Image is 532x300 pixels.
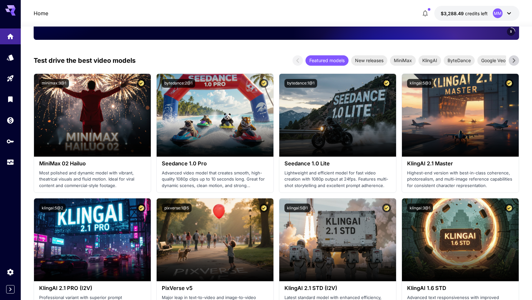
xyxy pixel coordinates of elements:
[418,55,441,66] div: KlingAI
[407,285,514,291] h3: KlingAI 1.6 STD
[34,9,48,17] nav: breadcrumb
[6,93,14,101] div: Library
[162,170,268,189] p: Advanced video model that creates smooth, high-quality 1080p clips up to 10 seconds long. Great f...
[465,11,488,16] span: credits left
[477,57,509,64] span: Google Veo
[390,55,416,66] div: MiniMax
[6,74,14,83] div: Playground
[39,285,146,291] h3: KlingAI 2.1 PRO (I2V)
[305,57,349,64] span: Featured models
[6,137,14,145] div: API Keys
[407,170,514,189] p: Highest-end version with best-in-class coherence, photorealism, and multi-image reference capabil...
[34,74,151,157] img: alt
[260,79,268,88] button: Certified Model – Vetted for best performance and includes a commercial license.
[402,74,519,157] img: alt
[162,285,268,291] h3: PixVerse v5
[6,116,14,124] div: Wallet
[279,198,396,281] img: alt
[6,53,14,61] div: Models
[260,204,268,212] button: Certified Model – Vetted for best performance and includes a commercial license.
[39,79,69,88] button: minimax:3@1
[510,29,512,34] span: 5
[34,56,136,65] p: Test drive the best video models
[157,74,273,157] img: alt
[505,204,514,212] button: Certified Model – Vetted for best performance and includes a commercial license.
[407,161,514,167] h3: KlingAI 2.1 Master
[162,161,268,167] h3: Seedance 1.0 Pro
[441,11,465,16] span: $3,288.49
[351,55,387,66] div: New releases
[382,79,391,88] button: Certified Model – Vetted for best performance and includes a commercial license.
[6,158,14,166] div: Usage
[162,79,195,88] button: bytedance:2@1
[402,198,519,281] img: alt
[279,74,396,157] img: alt
[162,204,192,212] button: pixverse:1@5
[137,79,146,88] button: Certified Model – Vetted for best performance and includes a commercial license.
[390,57,416,64] span: MiniMax
[6,30,14,39] div: Home
[284,285,391,291] h3: KlingAI 2.1 STD (I2V)
[34,198,151,281] img: alt
[6,285,15,294] button: Expand sidebar
[493,8,503,18] div: MM
[157,198,273,281] img: alt
[137,204,146,212] button: Certified Model – Vetted for best performance and includes a commercial license.
[39,170,146,189] p: Most polished and dynamic model with vibrant, theatrical visuals and fluid motion. Ideal for vira...
[444,57,475,64] span: ByteDance
[351,57,387,64] span: New releases
[39,161,146,167] h3: MiniMax 02 Hailuo
[305,55,349,66] div: Featured models
[505,79,514,88] button: Certified Model – Vetted for best performance and includes a commercial license.
[434,6,519,21] button: $3,288.49434MM
[382,204,391,212] button: Certified Model – Vetted for best performance and includes a commercial license.
[444,55,475,66] div: ByteDance
[407,79,434,88] button: klingai:5@3
[441,10,488,17] div: $3,288.49434
[284,79,317,88] button: bytedance:1@1
[418,57,441,64] span: KlingAI
[39,204,66,212] button: klingai:5@2
[284,204,310,212] button: klingai:5@1
[284,170,391,189] p: Lightweight and efficient model for fast video creation with 1080p output at 24fps. Features mult...
[6,268,14,276] div: Settings
[407,204,433,212] button: klingai:3@1
[34,9,48,17] a: Home
[477,55,509,66] div: Google Veo
[284,161,391,167] h3: Seedance 1.0 Lite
